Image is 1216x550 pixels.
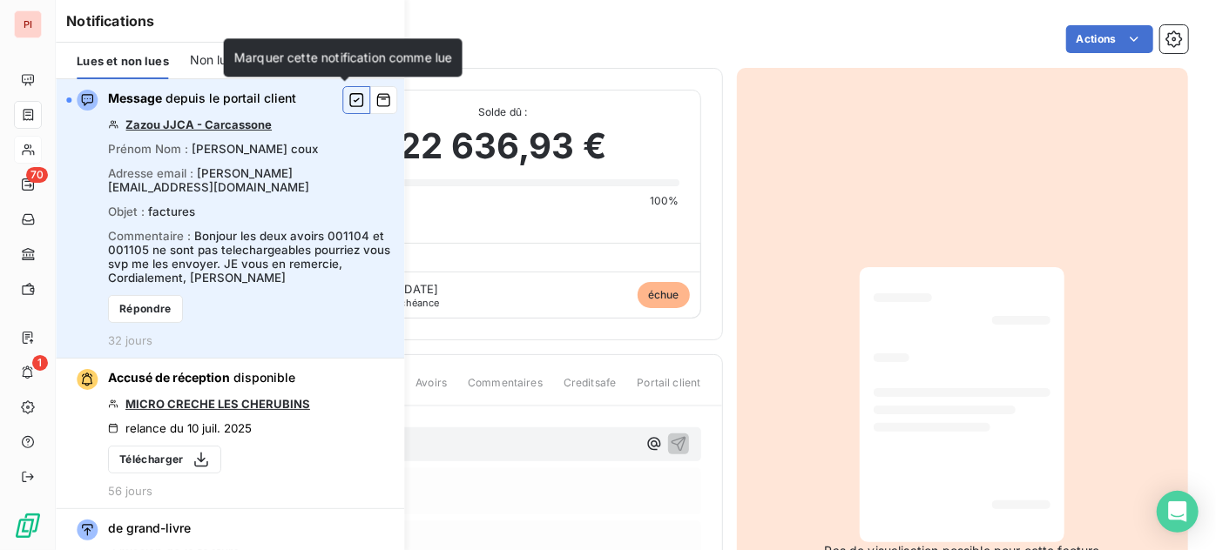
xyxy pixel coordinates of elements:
[190,51,240,69] span: Non lues
[234,50,452,64] span: Marquer cette notification comme lue
[108,229,394,285] div: Commentaire :
[415,375,447,405] span: Avoirs
[108,91,162,105] span: Message
[66,10,394,31] h6: Notifications
[108,166,394,194] div: Adresse email :
[14,10,42,38] div: PI
[77,54,168,68] span: Lues et non lues
[26,167,48,183] span: 70
[125,397,310,411] a: MICRO CRECHE LES CHERUBINS
[32,355,48,371] span: 1
[108,333,152,347] span: 32 jours
[637,375,700,405] span: Portail client
[638,282,690,308] span: échue
[1066,25,1153,53] button: Actions
[125,117,272,131] a: Zazou JJCA - Carcassone
[108,484,152,498] span: 56 jours
[14,512,42,540] img: Logo LeanPay
[108,229,390,285] span: Bonjour les deux avoirs 001104 et 001105 ne sont pas telechargeables pourriez vous svp me les env...
[56,359,404,509] button: Accusé de réception disponibleMICRO CRECHE LES CHERUBINSrelance du 10 juil. 2025Télécharger56 jours
[192,142,318,156] span: [PERSON_NAME] coux
[108,295,183,323] button: Répondre
[650,193,679,209] span: 100%
[108,90,296,107] span: depuis le portail client
[108,370,230,385] span: Accusé de réception
[327,104,679,120] span: Solde dû :
[108,520,191,537] span: de grand-livre
[233,370,295,385] span: disponible
[108,142,318,156] div: Prénom Nom :
[1157,491,1199,533] div: Open Intercom Messenger
[108,166,309,194] span: [PERSON_NAME][EMAIL_ADDRESS][DOMAIN_NAME]
[108,205,195,218] div: Objet :
[108,446,221,473] button: Télécharger
[148,205,195,218] span: factures
[108,421,252,435] div: relance du 10 juil. 2025
[468,375,543,405] span: Commentaires
[564,375,617,405] span: Creditsafe
[56,79,404,359] button: Message depuis le portail clientZazou JJCA - CarcassonePrénom Nom : [PERSON_NAME] couxAdresse ema...
[399,120,606,172] span: 22 636,93 €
